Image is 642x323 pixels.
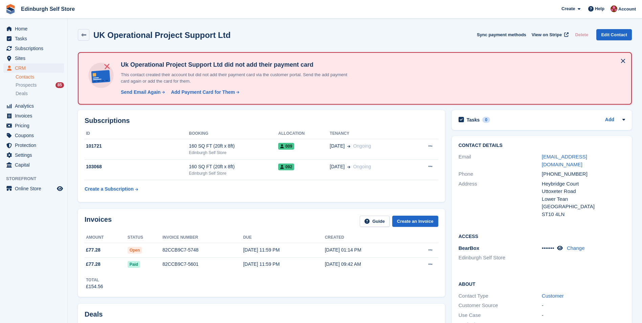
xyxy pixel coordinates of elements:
[16,90,28,97] span: Deals
[118,71,355,85] p: This contact created their account but did not add their payment card via the customer portal. Se...
[3,44,64,53] a: menu
[542,302,625,309] div: -
[3,184,64,193] a: menu
[542,293,564,299] a: Customer
[5,4,16,14] img: stora-icon-8386f47178a22dfd0bd8f6a31ec36ba5ce8667c1dd55bd0f319d3a0aa187defe.svg
[85,143,189,150] div: 101721
[189,143,278,150] div: 160 SQ FT (20ft x 8ft)
[15,131,56,140] span: Coupons
[459,292,542,300] div: Contact Type
[278,143,294,150] span: 009
[459,311,542,319] div: Use Case
[353,143,371,149] span: Ongoing
[85,186,134,193] div: Create a Subscription
[56,185,64,193] a: Preview store
[3,53,64,63] a: menu
[459,254,542,262] li: Edinburgh Self Store
[15,160,56,170] span: Capital
[3,121,64,130] a: menu
[3,160,64,170] a: menu
[168,89,240,96] a: Add Payment Card for Them
[85,128,189,139] th: ID
[360,216,390,227] a: Guide
[85,183,138,195] a: Create a Subscription
[3,150,64,160] a: menu
[542,188,625,195] div: Uttoxeter Road
[605,116,614,124] a: Add
[459,143,625,148] h2: Contact Details
[243,261,325,268] div: [DATE] 11:59 PM
[189,170,278,176] div: Edinburgh Self Store
[243,246,325,254] div: [DATE] 11:59 PM
[15,101,56,111] span: Analytics
[15,121,56,130] span: Pricing
[561,5,575,12] span: Create
[542,311,625,319] div: -
[87,61,115,90] img: no-card-linked-e7822e413c904bf8b177c4d89f31251c4716f9871600ec3ca5bfc59e148c83f4.svg
[15,53,56,63] span: Sites
[85,163,189,170] div: 103068
[3,34,64,43] a: menu
[15,111,56,121] span: Invoices
[3,24,64,34] a: menu
[15,34,56,43] span: Tasks
[15,150,56,160] span: Settings
[86,261,101,268] span: £77.28
[459,302,542,309] div: Customer Source
[459,233,625,239] h2: Access
[3,111,64,121] a: menu
[572,29,591,40] button: Delete
[85,117,438,125] h2: Subscriptions
[16,74,64,80] a: Contacts
[542,154,587,167] a: [EMAIL_ADDRESS][DOMAIN_NAME]
[467,117,480,123] h2: Tasks
[595,5,604,12] span: Help
[85,232,128,243] th: Amount
[15,44,56,53] span: Subscriptions
[162,232,243,243] th: Invoice number
[171,89,235,96] div: Add Payment Card for Them
[86,283,103,290] div: £154.56
[85,310,103,318] h2: Deals
[85,216,112,227] h2: Invoices
[3,63,64,73] a: menu
[162,246,243,254] div: 82CCB9C7-5748
[459,170,542,178] div: Phone
[18,3,78,15] a: Edinburgh Self Store
[542,195,625,203] div: Lower Tean
[128,247,142,254] span: Open
[86,277,103,283] div: Total
[459,245,480,251] span: BearBox
[542,245,554,251] span: •••••••
[611,5,617,12] img: Lucy Michalec
[3,131,64,140] a: menu
[3,141,64,150] a: menu
[459,280,625,287] h2: About
[542,180,625,188] div: Heybridge Court
[15,63,56,73] span: CRM
[542,170,625,178] div: [PHONE_NUMBER]
[325,261,406,268] div: [DATE] 09:42 AM
[353,164,371,169] span: Ongoing
[529,29,570,40] a: View on Stripe
[618,6,636,13] span: Account
[128,261,140,268] span: Paid
[189,128,278,139] th: Booking
[118,61,355,69] h4: Uk Operational Project Support Ltd did not add their payment card
[278,164,294,170] span: 092
[392,216,438,227] a: Create an Invoice
[325,232,406,243] th: Created
[330,143,345,150] span: [DATE]
[482,117,490,123] div: 0
[3,101,64,111] a: menu
[15,141,56,150] span: Protection
[128,232,162,243] th: Status
[16,90,64,97] a: Deals
[477,29,526,40] button: Sync payment methods
[56,82,64,88] div: 85
[542,203,625,211] div: [GEOGRAPHIC_DATA]
[162,261,243,268] div: 82CCB9C7-5601
[330,163,345,170] span: [DATE]
[459,180,542,218] div: Address
[16,82,37,88] span: Prospects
